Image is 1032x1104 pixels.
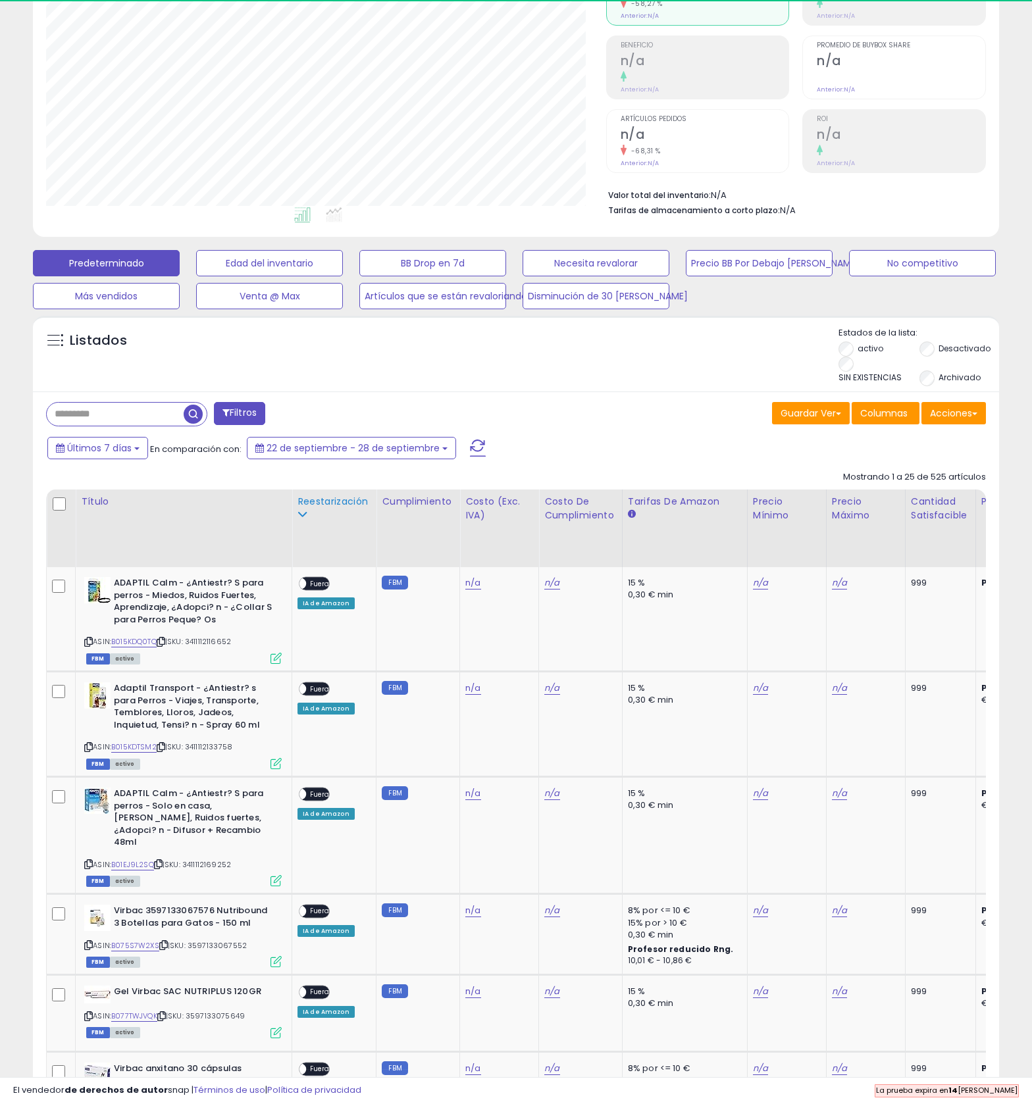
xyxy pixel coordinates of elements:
[150,443,242,455] span: En comparación con:
[832,576,847,590] a: n/a
[939,372,981,383] label: Archivado
[621,116,789,123] span: ARTÍCULOS PEDIDOS
[911,495,970,522] div: Cantidad satisfacible
[84,905,111,931] img: 31ieNL98P4L._SL40_.jpg
[196,283,343,309] button: Venta @ Max
[627,146,661,156] small: -68,31 %
[154,859,231,870] span: | SKU: 3411112169252
[114,1063,274,1090] b: Virbac anxitano 30 cápsulas relajantes por cani., > 10 KG
[832,495,900,522] div: Precio máximo
[832,787,847,800] a: n/a
[628,917,737,929] div: 15% por > 10 €
[628,577,737,589] div: 15 %
[621,159,659,167] small: Anterior: N/A
[70,332,127,350] h5: Listados
[817,127,985,145] h2: n/a
[86,653,110,665] span: FBM
[860,407,908,420] span: Columnas
[948,1085,958,1095] b: 14
[193,1084,265,1096] a: Términos de uso
[196,250,343,276] button: Edad del inventario
[628,799,737,811] div: 0,30 € min
[382,681,407,695] small: FBM
[306,906,333,917] span: Fuera
[297,495,371,509] div: Reestarización
[849,250,996,276] button: No competitivo
[110,876,140,887] span: Todos los listados actualmente disponibles para su compra en Amazon
[817,12,855,20] small: Anterior: N/A
[628,589,737,601] div: 0,30 € min
[753,985,768,998] a: n/a
[628,986,737,997] div: 15 %
[157,741,232,752] span: | SKU: 3411112133758
[110,653,140,665] span: Todos los listados actualmente disponibles para su compra en Amazon
[544,576,559,590] a: n/a
[686,250,833,276] button: Precio BB Por Debajo [PERSON_NAME]
[911,682,966,694] div: 999
[780,204,796,216] span: N/A
[465,495,533,522] div: Costo (Exc. IVA)
[817,159,855,167] small: Anterior: N/A
[753,682,768,695] a: n/a
[114,682,274,734] b: Adaptil Transport - ¿Antiestr? s para Perros - Viajes, Transporte, Temblores, Lloros, Jadeos, Inq...
[214,402,265,425] button: Filtros
[382,903,407,917] small: FBM
[628,495,742,509] div: Tarifas de Amazon
[465,904,480,917] a: n/a
[939,343,991,354] label: Desactivado
[621,127,789,145] h2: n/a
[628,929,737,941] div: 0,30 € min
[382,984,407,998] small: FBM
[306,987,333,998] span: Fuera
[382,495,454,509] div: Cumplimiento
[876,1085,1018,1095] span: La prueba expira en [PERSON_NAME]
[64,1084,168,1096] strong: de derechos de autor
[111,940,159,951] a: B075S7W2XS
[628,997,737,1009] div: 0,30 € min
[47,437,148,459] button: Últimos 7 días
[753,904,768,917] a: n/a
[110,1027,140,1038] span: Todos los listados actualmente disponibles para su compra en Amazon
[33,250,180,276] button: Predeterminado
[608,186,977,202] li: N/A
[544,787,559,800] a: n/a
[523,250,669,276] button: Necesita revalorar
[843,471,986,484] div: Mostrando 1 a 25 de 525 artículos
[832,985,847,998] a: n/a
[921,402,986,424] button: Acciones
[33,283,180,309] button: Más vendidos
[858,343,883,354] label: activo
[911,905,966,916] div: 999
[297,808,355,820] div: IA de Amazon
[267,441,440,455] span: 22 de septiembre - 28 de septiembre
[67,441,132,455] span: Últimos 7 días
[465,576,480,590] a: n/a
[832,682,847,695] a: n/a
[628,943,733,955] b: Profesor reducido Rng.
[111,1011,157,1022] a: B077TWJVQK
[306,789,333,800] span: Fuera
[544,985,559,998] a: n/a
[772,402,850,424] button: Guardar Ver
[159,940,247,951] span: | SKU: 3597133067552
[382,576,407,590] small: FBM
[465,682,480,695] a: n/a
[114,577,274,629] b: ADAPTIL Calm - ¿Antiestr? S para perros - Miedos, Ruidos Fuertes, Aprendizaje, ¿Adopci? n - ¿Coll...
[544,495,617,522] div: Costo de cumplimiento
[817,53,985,71] h2: n/a
[84,905,282,966] div: ASIN:
[84,986,111,1003] img: 31qWJwTcZ4L._SL40_.jpg
[157,636,231,647] span: | SKU: 3411112116652
[838,327,999,339] p: Estados de la lista:
[297,925,355,937] div: IA de Amazon
[523,283,669,309] button: Disminución de 30 [PERSON_NAME]
[817,116,985,123] span: ROI
[817,42,985,49] span: PROMEDIO DE BUYBOX SHARE
[306,578,333,590] span: Fuera
[84,788,111,814] img: 51NyRVWSmHL._SL40_.jpg
[297,703,355,715] div: IA de Amazon
[84,986,282,1037] div: ASIN:
[465,985,480,998] a: n/a
[267,1084,361,1096] a: Política de privacidad
[911,986,966,997] div: 999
